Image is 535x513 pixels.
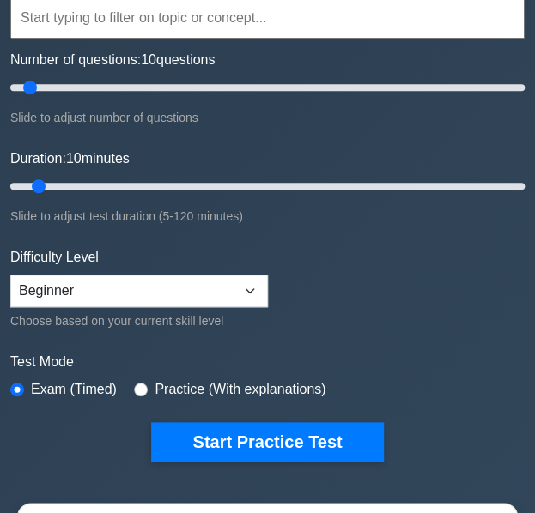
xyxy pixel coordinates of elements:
[10,107,525,128] div: Slide to adjust number of questions
[10,206,525,226] div: Slide to adjust test duration (5-120 minutes)
[151,422,383,462] button: Start Practice Test
[10,247,99,268] label: Difficulty Level
[10,50,215,70] label: Number of questions: questions
[155,379,325,400] label: Practice (With explanations)
[10,311,268,331] div: Choose based on your current skill level
[141,52,156,67] span: 10
[31,379,117,400] label: Exam (Timed)
[66,151,82,166] span: 10
[10,352,525,372] label: Test Mode
[10,148,130,169] label: Duration: minutes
